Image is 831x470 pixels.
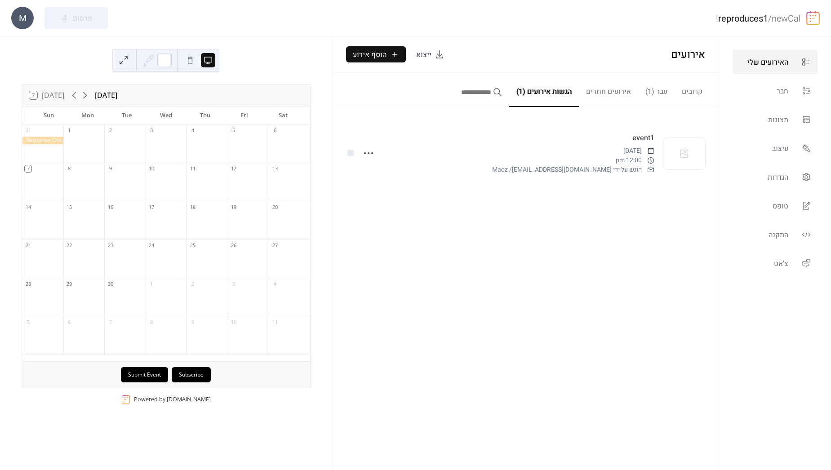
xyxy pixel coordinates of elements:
span: טופס [773,201,788,212]
div: 30 [107,280,114,287]
div: 9 [107,165,114,172]
div: Tue [107,106,147,124]
span: עיצוב [772,143,788,154]
div: 11 [271,319,278,325]
div: 6 [66,319,73,325]
span: 12:00 pm [492,155,654,165]
a: האירועים שלי [733,50,818,74]
a: חבר [733,79,818,103]
div: 25 [189,242,196,249]
div: 2 [107,127,114,134]
img: logo [806,11,820,25]
div: 21 [25,242,31,249]
button: Submit Event [121,367,168,382]
span: ייצוא [416,49,431,60]
a: ייצוא [409,46,451,62]
div: 27 [271,242,278,249]
div: 28 [25,280,31,287]
a: reproduces1 [718,12,768,25]
a: הגדרות [733,165,818,189]
div: Response Check! [22,137,63,144]
span: event1 [632,133,654,143]
span: [DATE] [492,146,654,155]
button: קרובים [675,73,710,106]
button: הוסף אירוע [346,46,406,62]
a: תצוגות [733,107,818,132]
div: Sat [264,106,303,124]
div: 10 [148,165,155,172]
div: Wed [147,106,186,124]
div: 11 [189,165,196,172]
a: התקנה [733,222,818,247]
button: אירועים חוזרים [579,73,638,106]
div: 6 [271,127,278,134]
a: צ'אט [733,251,818,275]
div: 15 [66,204,73,210]
div: 26 [231,242,237,249]
div: Powered by [134,395,211,403]
div: M [11,7,34,29]
b: newCal! [716,12,801,25]
div: 23 [107,242,114,249]
div: 3 [148,127,155,134]
div: 5 [25,319,31,325]
div: 1 [66,127,73,134]
div: 12 [231,165,237,172]
div: 22 [66,242,73,249]
div: 17 [148,204,155,210]
div: [DATE] [95,90,117,101]
div: 4 [189,127,196,134]
a: [DOMAIN_NAME] [167,395,211,403]
span: חבר [777,86,788,97]
div: 24 [148,242,155,249]
div: 8 [148,319,155,325]
div: Mon [68,106,107,124]
button: הגשות אירועים (1) [509,73,579,107]
button: Subscribe [172,367,211,382]
div: 7 [25,165,31,172]
span: תצוגות [768,115,788,125]
div: Fri [225,106,264,124]
div: 7 [107,319,114,325]
div: 20 [271,204,278,210]
div: 3 [231,280,237,287]
div: 19 [231,204,237,210]
div: 5 [231,127,237,134]
div: 10 [231,319,237,325]
div: 9 [189,319,196,325]
span: האירועים שלי [747,57,788,68]
div: 16 [107,204,114,210]
div: 13 [271,165,278,172]
a: event1 [632,132,654,144]
div: Sun [29,106,68,124]
div: Thu [186,106,225,124]
div: 8 [66,165,73,172]
a: טופס [733,194,818,218]
div: 14 [25,204,31,210]
b: / [768,12,772,25]
span: צ'אט [774,258,788,269]
span: הוסף אירוע [353,49,387,60]
div: 2 [189,280,196,287]
a: עיצוב [733,136,818,160]
span: הוגש על ידי Maoz / [EMAIL_ADDRESS][DOMAIN_NAME] [492,165,654,174]
span: הגדרות [768,172,788,183]
span: התקנה [769,230,788,240]
div: 18 [189,204,196,210]
div: 31 [25,127,31,134]
button: עבר (1) [638,73,675,106]
div: 4 [271,280,278,287]
div: 1 [148,280,155,287]
div: 29 [66,280,73,287]
span: אירועים [671,47,705,62]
